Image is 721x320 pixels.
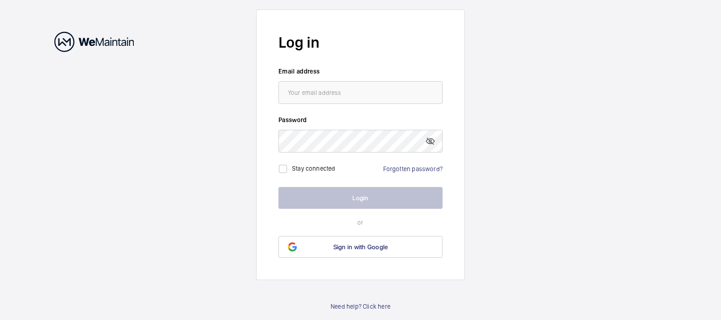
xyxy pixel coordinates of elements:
label: Email address [278,67,443,76]
a: Forgotten password? [383,165,443,172]
a: Need help? Click here [331,302,390,311]
input: Your email address [278,81,443,104]
h2: Log in [278,32,443,53]
span: Sign in with Google [333,243,388,251]
p: or [278,218,443,227]
label: Stay connected [292,164,336,172]
button: Login [278,187,443,209]
label: Password [278,115,443,124]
